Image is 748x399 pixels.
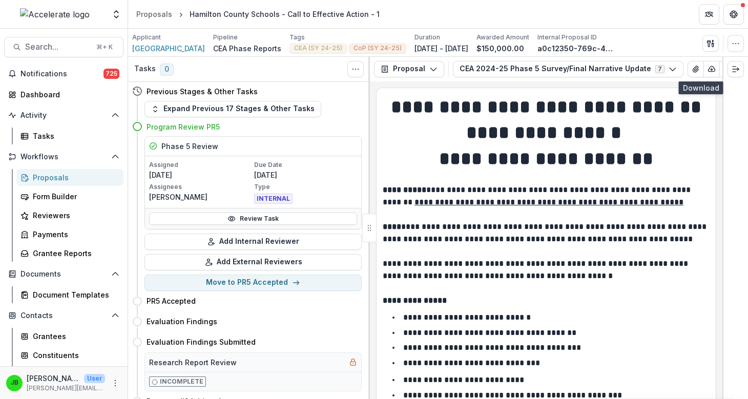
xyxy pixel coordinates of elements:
[16,286,123,303] a: Document Templates
[147,316,217,327] h4: Evaluation Findings
[4,66,123,82] button: Notifications725
[147,86,258,97] h4: Previous Stages & Other Tasks
[27,384,105,393] p: [PERSON_NAME][EMAIL_ADDRESS][PERSON_NAME][DOMAIN_NAME]
[20,89,115,100] div: Dashboard
[453,61,683,77] button: CEA 2024-25 Phase 5 Survey/Final Narrative Update7
[347,61,364,77] button: Toggle View Cancelled Tasks
[134,65,156,73] h3: Tasks
[254,170,357,180] p: [DATE]
[4,307,123,324] button: Open Contacts
[147,337,256,347] h4: Evaluation Findings Submitted
[213,33,238,42] p: Pipeline
[20,270,107,279] span: Documents
[132,7,176,22] a: Proposals
[33,229,115,240] div: Payments
[354,45,402,52] span: CoP (SY 24-25)
[537,33,597,42] p: Internal Proposal ID
[414,33,440,42] p: Duration
[147,296,196,306] h4: PR5 Accepted
[160,64,174,76] span: 0
[20,153,107,161] span: Workflows
[16,226,123,243] a: Payments
[190,9,380,19] div: Hamilton County Schools - Call to Effective Action - 1
[160,377,203,386] p: Incomplete
[33,248,115,259] div: Grantee Reports
[132,33,161,42] p: Applicant
[16,347,123,364] a: Constituents
[289,33,305,42] p: Tags
[20,311,107,320] span: Contacts
[4,37,123,57] button: Search...
[16,245,123,262] a: Grantee Reports
[20,8,90,20] img: Accelerate logo
[537,43,614,54] p: a0c12350-769c-4e7e-a4e3-8f1d3310398b
[109,4,123,25] button: Open entity switcher
[132,43,205,54] a: [GEOGRAPHIC_DATA]
[144,234,362,250] button: Add Internal Reviewer
[688,61,704,77] button: View Attached Files
[414,43,468,54] p: [DATE] - [DATE]
[699,4,719,25] button: Partners
[254,194,293,204] span: INTERNAL
[11,380,18,386] div: Jennifer Bronson
[20,111,107,120] span: Activity
[149,170,252,180] p: [DATE]
[94,41,115,53] div: ⌘ + K
[33,210,115,221] div: Reviewers
[723,4,744,25] button: Get Help
[161,141,218,152] h5: Phase 5 Review
[144,254,362,270] button: Add External Reviewers
[20,70,103,78] span: Notifications
[16,328,123,345] a: Grantees
[4,149,123,165] button: Open Workflows
[27,373,80,384] p: [PERSON_NAME]
[144,101,321,117] button: Expand Previous 17 Stages & Other Tasks
[149,192,252,202] p: [PERSON_NAME]
[33,131,115,141] div: Tasks
[4,266,123,282] button: Open Documents
[33,289,115,300] div: Document Templates
[84,374,105,383] p: User
[476,33,529,42] p: Awarded Amount
[132,7,384,22] nav: breadcrumb
[33,191,115,202] div: Form Builder
[33,350,115,361] div: Constituents
[4,107,123,123] button: Open Activity
[149,357,237,368] h5: Research Report Review
[16,207,123,224] a: Reviewers
[109,377,121,389] button: More
[33,331,115,342] div: Grantees
[147,121,220,132] h4: Program Review PR5
[213,43,281,54] p: CEA Phase Reports
[149,160,252,170] p: Assigned
[149,213,357,225] a: Review Task
[16,128,123,144] a: Tasks
[16,169,123,186] a: Proposals
[374,61,444,77] button: Proposal
[254,160,357,170] p: Due Date
[4,86,123,103] a: Dashboard
[728,61,744,77] button: Expand right
[254,182,357,192] p: Type
[144,275,362,291] button: Move to PR5 Accepted
[25,42,90,52] span: Search...
[136,9,172,19] div: Proposals
[103,69,119,79] span: 725
[294,45,342,52] span: CEA (SY 24-25)
[476,43,524,54] p: $150,000.00
[719,61,736,77] button: Edit as form
[16,188,123,205] a: Form Builder
[149,182,252,192] p: Assignees
[16,366,123,383] a: Communications
[33,172,115,183] div: Proposals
